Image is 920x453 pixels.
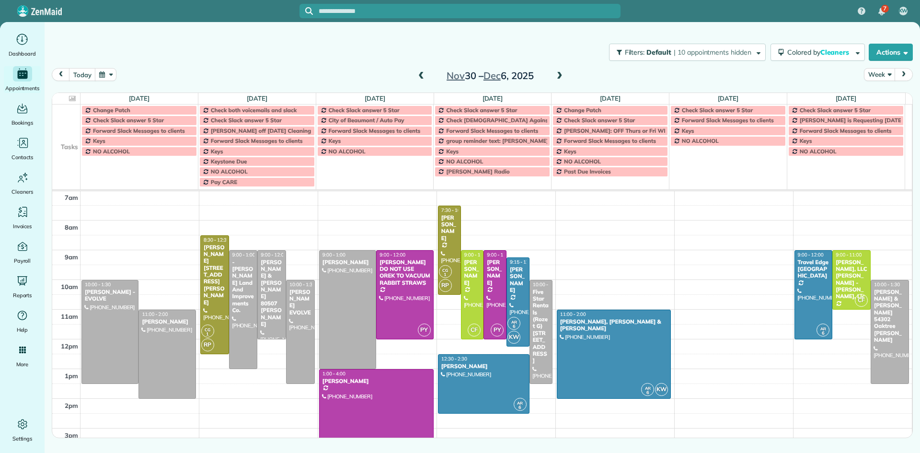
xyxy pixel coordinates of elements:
[322,371,345,377] span: 1:00 - 4:00
[564,116,635,124] span: Check Slack answer 5 Star
[322,252,345,258] span: 9:00 - 1:00
[211,148,223,155] span: Keys
[5,83,40,93] span: Appointments
[211,137,303,144] span: Forward Slack Messages to clients
[514,403,526,412] small: 6
[365,94,385,102] a: [DATE]
[645,385,651,391] span: AR
[305,7,313,15] svg: Focus search
[674,48,751,57] span: | 10 appointments hidden
[798,252,824,258] span: 9:00 - 12:00
[441,214,458,242] div: [PERSON_NAME]
[532,289,550,364] div: Five Star Rentals (Rozet G) [STREET_ADDRESS]
[329,148,366,155] span: NO ALCOHOL
[379,252,405,258] span: 9:00 - 12:00
[864,68,895,81] button: Week
[483,94,503,102] a: [DATE]
[211,127,343,134] span: [PERSON_NAME] off [DATE] Cleaning Restaurant
[261,252,287,258] span: 9:00 - 12:00
[797,259,830,279] div: Travel Edge [GEOGRAPHIC_DATA]
[464,252,490,258] span: 9:00 - 12:00
[609,44,766,61] button: Filters: Default | 10 appointments hidden
[142,311,168,317] span: 11:00 - 2:00
[564,168,611,175] span: Past Due Invoices
[600,94,621,102] a: [DATE]
[800,137,812,144] span: Keys
[446,127,538,134] span: Forward Slack Messages to clients
[203,244,226,306] div: [PERSON_NAME] [STREET_ADDRESS][PERSON_NAME]
[289,289,312,316] div: [PERSON_NAME] EVOLVE
[65,402,78,409] span: 2pm
[204,237,230,243] span: 8:30 - 12:30
[642,388,654,397] small: 6
[418,324,431,337] span: PY
[4,204,41,231] a: Invoices
[85,281,111,288] span: 10:00 - 1:30
[211,116,282,124] span: Check Slack answer 5 Star
[441,356,467,362] span: 12:30 - 2:30
[4,135,41,162] a: Contacts
[895,68,913,81] button: next
[625,48,645,57] span: Filters:
[564,148,576,155] span: Keys
[329,106,400,114] span: Check Slack answer 5 Star
[13,221,32,231] span: Invoices
[4,308,41,335] a: Help
[564,158,601,165] span: NO ALCOHOL
[61,342,78,350] span: 12pm
[446,116,585,124] span: Check [DEMOGRAPHIC_DATA] Against Spreadsheet
[820,326,826,331] span: AR
[682,106,753,114] span: Check Slack answer 5 Star
[329,127,421,134] span: Forward Slack Messages to clients
[299,7,313,15] button: Focus search
[447,70,465,81] span: Nov
[564,137,656,144] span: Forward Slack Messages to clients
[872,1,892,22] div: 7 unread notifications
[11,152,33,162] span: Contacts
[201,338,214,351] span: RP
[4,101,41,128] a: Bookings
[883,5,886,12] span: 7
[483,70,501,81] span: Dec
[93,148,130,155] span: NO ALCOHOL
[682,137,719,144] span: NO ALCOHOL
[446,106,517,114] span: Check Slack answer 5 Star
[835,259,868,300] div: [PERSON_NAME], LLC [PERSON_NAME] - [PERSON_NAME], Llc
[202,330,214,339] small: 1
[329,137,341,144] span: Keys
[4,417,41,443] a: Settings
[65,372,78,380] span: 1pm
[439,279,452,292] span: RP
[718,94,738,102] a: [DATE]
[800,106,871,114] span: Check Slack answer 5 Star
[464,259,481,287] div: [PERSON_NAME]
[468,324,481,337] span: CF
[69,68,95,81] button: today
[874,289,906,344] div: [PERSON_NAME] & [PERSON_NAME] 54302 Oaktree [PERSON_NAME]
[322,259,373,266] div: [PERSON_NAME]
[4,170,41,197] a: Cleaners
[329,116,404,124] span: City of Beaumont / Auto Pay
[84,289,136,302] div: [PERSON_NAME] - EVOLVE
[509,266,527,294] div: [PERSON_NAME]
[491,324,504,337] span: PY
[560,311,586,317] span: 11:00 - 2:00
[211,158,247,165] span: Keystone Due
[446,168,509,175] span: [PERSON_NAME] Radio
[646,48,672,57] span: Default
[17,325,28,335] span: Help
[4,32,41,58] a: Dashboard
[205,327,210,332] span: CG
[141,318,193,325] div: [PERSON_NAME]
[770,44,865,61] button: Colored byCleaners
[560,318,668,332] div: [PERSON_NAME], [PERSON_NAME] & [PERSON_NAME]
[93,127,185,134] span: Forward Slack Messages to clients
[65,223,78,231] span: 8am
[855,294,868,307] span: CF
[11,187,33,197] span: Cleaners
[836,252,862,258] span: 9:00 - 11:00
[511,319,517,325] span: AR
[61,283,78,290] span: 10am
[533,281,559,288] span: 10:00 - 1:30
[247,94,267,102] a: [DATE]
